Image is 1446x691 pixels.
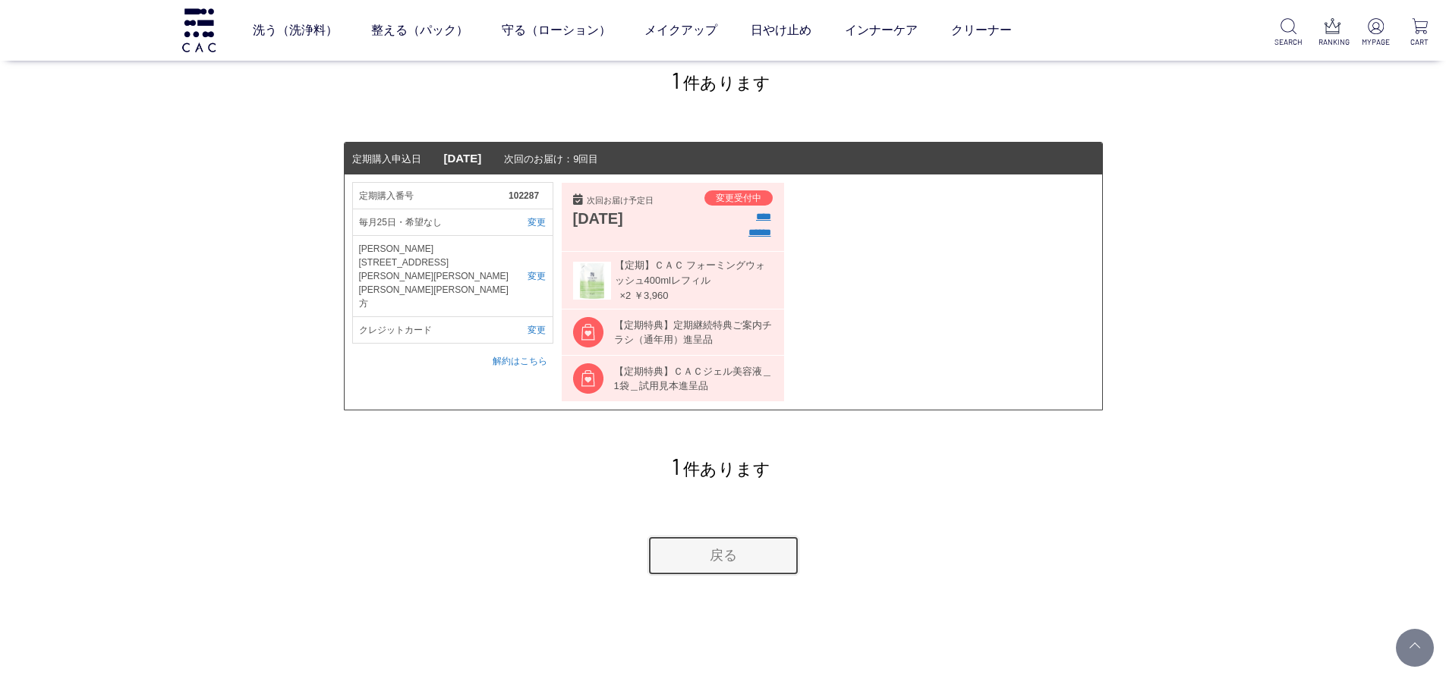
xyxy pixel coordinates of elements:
div: [DATE] [573,207,695,230]
img: logo [180,8,218,52]
p: SEARCH [1274,36,1303,48]
div: 次回お届け予定日 [573,194,695,207]
a: メイクアップ [644,9,717,52]
span: 変更受付中 [716,193,761,203]
a: 解約はこちら [493,356,547,366]
span: 毎月25日・希望なし [359,215,509,229]
img: 060453t.jpg [573,262,611,300]
a: 変更 [509,215,546,229]
a: クリーナー [951,9,1012,52]
a: 日やけ止め [751,9,811,52]
a: 変更 [509,323,546,337]
span: 定期購入番号 [359,189,509,203]
span: ×2 [611,288,632,303]
a: 戻る [647,536,799,576]
a: 守る（ローション） [502,9,611,52]
a: RANKING [1318,18,1347,48]
a: CART [1406,18,1434,48]
span: 件あります [672,460,771,479]
span: 【定期】ＣＡＣ フォーミングウォッシュ400mlレフィル [611,258,773,287]
span: [DATE] [444,152,482,165]
a: 変更 [509,269,546,283]
span: クレジットカード [359,323,509,337]
span: ￥3,960 [634,290,669,301]
a: インナーケア [845,9,918,52]
span: 1 [672,66,680,93]
a: 整える（パック） [371,9,468,52]
div: 【定期特典】定期継続特典ご案内チラシ（通年用）進呈品 [614,318,777,347]
span: 102287 [509,189,546,203]
img: regular_amenity.png [573,363,603,394]
p: MYPAGE [1362,36,1390,48]
div: 【定期特典】ＣＡＣジェル美容液＿1袋＿試用見本進呈品 [614,364,777,394]
p: CART [1406,36,1434,48]
span: [PERSON_NAME][STREET_ADDRESS][PERSON_NAME][PERSON_NAME][PERSON_NAME][PERSON_NAME]方 [359,242,509,310]
span: 1 [672,452,680,479]
a: SEARCH [1274,18,1303,48]
span: 定期購入申込日 [352,153,421,165]
dt: 次回のお届け：9回目 [345,143,1102,175]
a: 洗う（洗浄料） [253,9,338,52]
a: MYPAGE [1362,18,1390,48]
img: regular_amenity.png [573,317,603,347]
p: RANKING [1318,36,1347,48]
span: 件あります [672,74,771,93]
